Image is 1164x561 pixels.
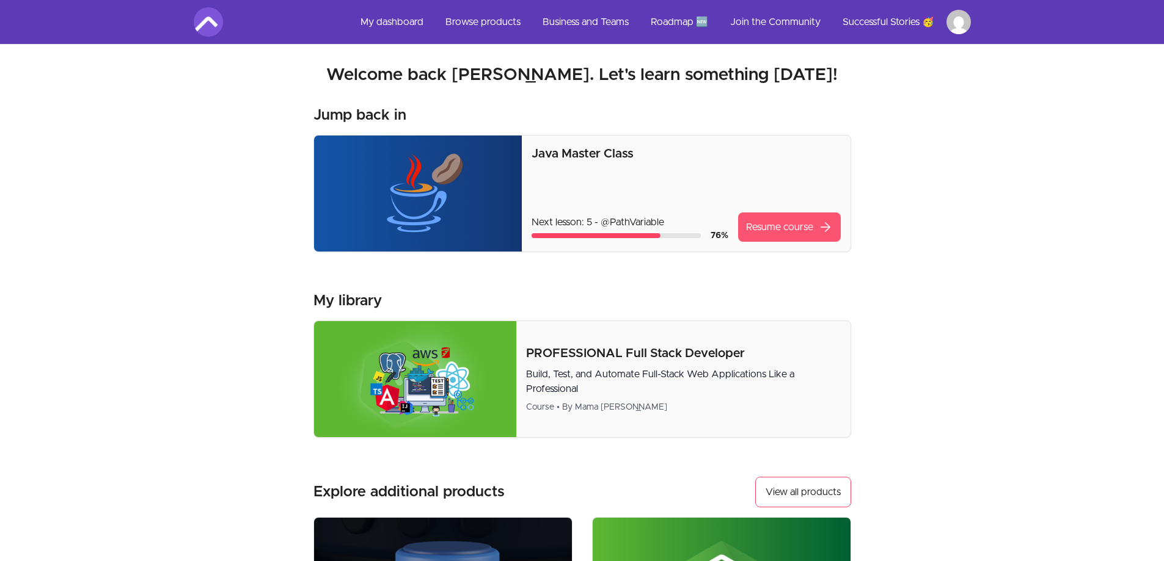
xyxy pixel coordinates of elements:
img: Profile image for Jessie Malinowski [946,10,971,34]
div: Course • By Mama [PERSON_NAME] [526,401,840,413]
h3: Jump back in [313,106,406,125]
img: Product image for PROFESSIONAL Full Stack Developer [314,321,517,437]
a: Business and Teams [533,7,639,37]
p: Java Master Class [532,145,840,162]
a: Successful Stories 🥳 [833,7,944,37]
img: Amigoscode logo [194,7,223,37]
span: 76 % [711,231,728,240]
a: View all products [755,477,851,507]
a: Join the Community [720,7,830,37]
p: Build, Test, and Automate Full-Stack Web Applications Like a Professional [526,367,840,396]
h3: Explore additional products [313,482,505,502]
a: My dashboard [351,7,433,37]
span: arrow_forward [818,220,833,234]
p: PROFESSIONAL Full Stack Developer [526,345,840,362]
a: Resume coursearrow_forward [738,212,841,242]
a: Browse products [436,7,530,37]
p: Next lesson: 5 - @PathVariable [532,215,728,230]
h3: My library [313,291,382,311]
nav: Main [351,7,971,37]
a: Roadmap 🆕 [641,7,718,37]
img: Product image for Java Master Class [314,136,522,252]
div: Course progress [532,233,700,238]
h2: Welcome back [PERSON_NAME]. Let's learn something [DATE]! [194,64,971,86]
a: Product image for PROFESSIONAL Full Stack DeveloperPROFESSIONAL Full Stack DeveloperBuild, Test, ... [313,320,851,438]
